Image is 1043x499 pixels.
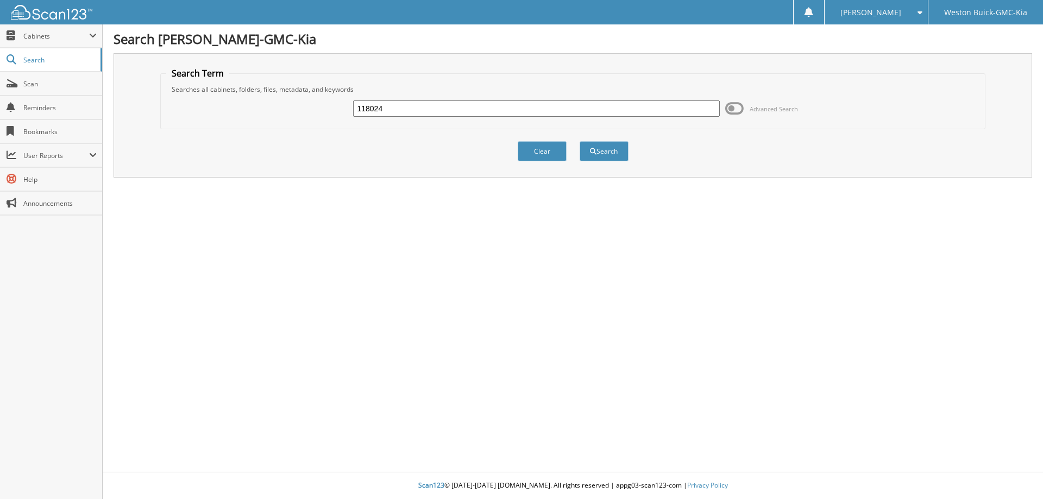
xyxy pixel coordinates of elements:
div: Searches all cabinets, folders, files, metadata, and keywords [166,85,980,94]
a: Privacy Policy [687,481,728,490]
span: Announcements [23,199,97,208]
span: Scan123 [418,481,444,490]
button: Clear [518,141,567,161]
legend: Search Term [166,67,229,79]
iframe: Chat Widget [989,447,1043,499]
div: © [DATE]-[DATE] [DOMAIN_NAME]. All rights reserved | appg03-scan123-com | [103,472,1043,499]
span: Weston Buick-GMC-Kia [944,9,1027,16]
span: Scan [23,79,97,89]
h1: Search [PERSON_NAME]-GMC-Kia [114,30,1032,48]
span: Bookmarks [23,127,97,136]
span: Help [23,175,97,184]
button: Search [580,141,629,161]
span: [PERSON_NAME] [840,9,901,16]
span: User Reports [23,151,89,160]
span: Cabinets [23,31,89,41]
span: Reminders [23,103,97,112]
span: Search [23,55,95,65]
span: Advanced Search [750,105,798,113]
img: scan123-logo-white.svg [11,5,92,20]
